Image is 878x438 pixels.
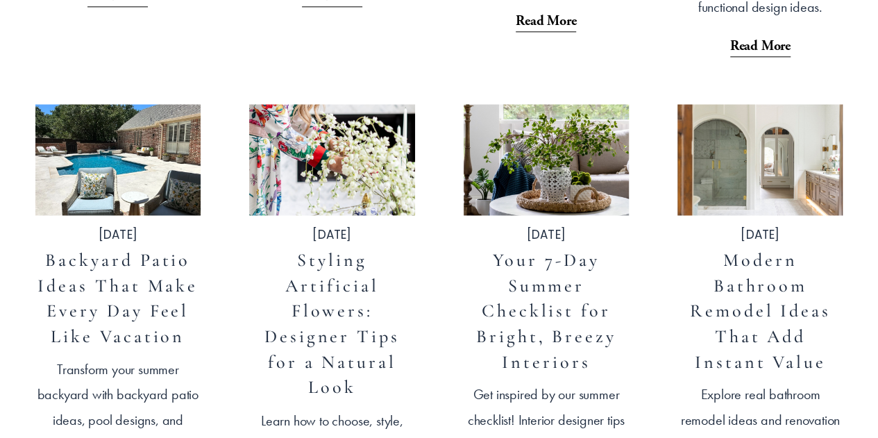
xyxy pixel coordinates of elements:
[248,104,416,217] img: Styling Artificial Flowers: Designer Tips for a Natural Look
[690,249,831,372] a: Modern Bathroom Remodel Ideas That Add Instant Value
[527,229,566,241] time: [DATE]
[462,104,630,217] img: Your 7-Day Summer Checklist for Bright, Breezy Interiors
[677,104,844,217] img: Modern Bathroom Remodel Ideas That Add Instant Value
[312,229,351,241] time: [DATE]
[37,249,198,347] a: Backyard Patio Ideas That Make Every Day Feel Like Vacation
[99,229,137,241] time: [DATE]
[476,249,616,372] a: Your 7-Day Summer Checklist for Bright, Breezy Interiors
[264,249,400,398] a: Styling Artificial Flowers: Designer Tips for a Natural Look
[34,104,201,217] img: Backyard Patio Ideas That Make Every Day Feel Like Vacation
[741,229,779,241] time: [DATE]
[730,19,791,59] a: Read More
